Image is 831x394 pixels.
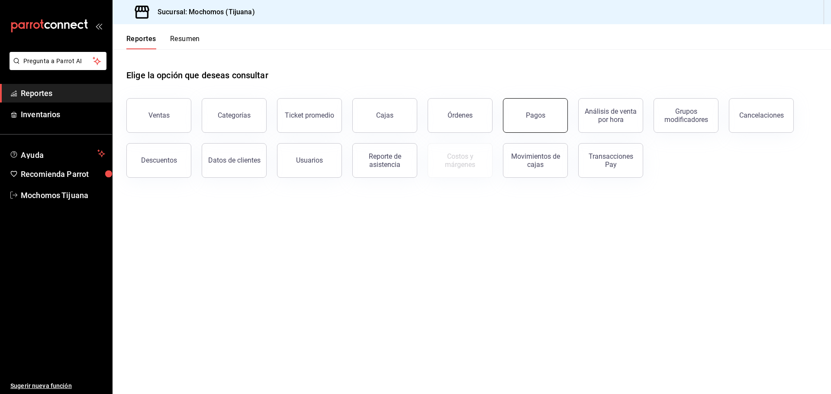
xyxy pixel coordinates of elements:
div: Datos de clientes [208,156,261,164]
span: Mochomos Tijuana [21,189,105,201]
div: Reporte de asistencia [358,152,412,169]
div: Movimientos de cajas [509,152,562,169]
div: Costos y márgenes [433,152,487,169]
button: Usuarios [277,143,342,178]
button: Categorías [202,98,267,133]
div: Análisis de venta por hora [584,107,638,124]
button: Ticket promedio [277,98,342,133]
div: Grupos modificadores [659,107,713,124]
button: Ventas [126,98,191,133]
span: Ayuda [21,148,94,159]
div: Cajas [376,111,393,119]
button: Descuentos [126,143,191,178]
div: Transacciones Pay [584,152,638,169]
button: Pregunta a Parrot AI [10,52,106,70]
button: Cajas [352,98,417,133]
span: Recomienda Parrot [21,168,105,180]
button: Grupos modificadores [654,98,718,133]
span: Pregunta a Parrot AI [23,57,93,66]
button: Transacciones Pay [578,143,643,178]
div: Ventas [148,111,170,119]
button: Reportes [126,35,156,49]
div: Órdenes [448,111,473,119]
div: Descuentos [141,156,177,164]
button: Resumen [170,35,200,49]
div: Categorías [218,111,251,119]
button: Análisis de venta por hora [578,98,643,133]
h3: Sucursal: Mochomos (Tijuana) [151,7,255,17]
button: Órdenes [428,98,493,133]
div: Pagos [526,111,545,119]
div: navigation tabs [126,35,200,49]
div: Cancelaciones [739,111,784,119]
div: Ticket promedio [285,111,334,119]
div: Usuarios [296,156,323,164]
h1: Elige la opción que deseas consultar [126,69,268,82]
button: Datos de clientes [202,143,267,178]
button: Reporte de asistencia [352,143,417,178]
button: open_drawer_menu [95,22,102,29]
span: Sugerir nueva función [10,381,105,391]
button: Cancelaciones [729,98,794,133]
span: Reportes [21,87,105,99]
button: Movimientos de cajas [503,143,568,178]
button: Contrata inventarios para ver este reporte [428,143,493,178]
a: Pregunta a Parrot AI [6,63,106,72]
button: Pagos [503,98,568,133]
span: Inventarios [21,109,105,120]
